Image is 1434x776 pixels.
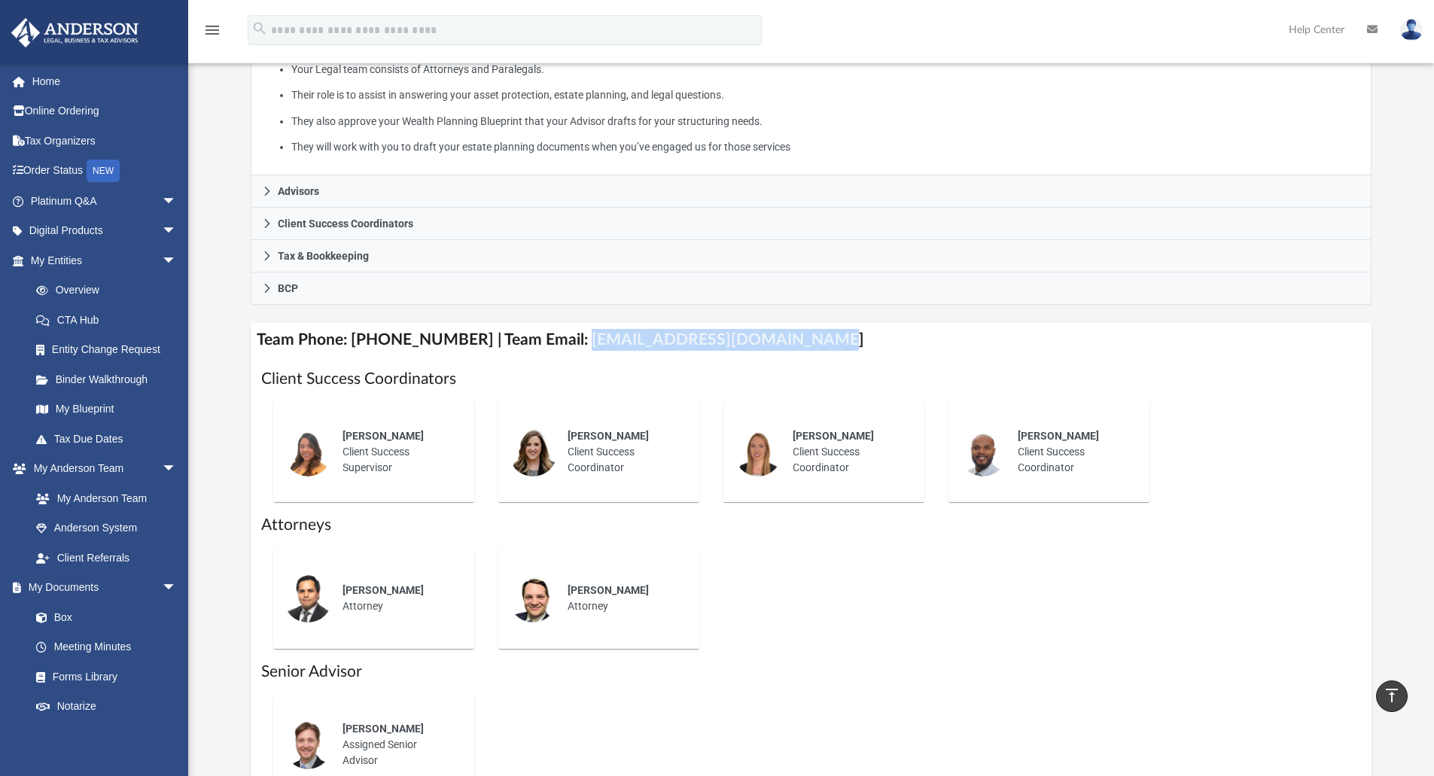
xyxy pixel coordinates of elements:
[162,186,192,217] span: arrow_drop_down
[21,394,192,425] a: My Blueprint
[959,428,1007,476] img: thumbnail
[11,216,199,246] a: Digital Productsarrow_drop_down
[291,138,1360,157] li: They will work with you to draft your estate planning documents when you’ve engaged us for those ...
[21,662,184,692] a: Forms Library
[21,692,192,722] a: Notarize
[278,218,413,229] span: Client Success Coordinators
[251,323,1372,357] h4: Team Phone: [PHONE_NUMBER] | Team Email: [EMAIL_ADDRESS][DOMAIN_NAME]
[21,543,192,573] a: Client Referrals
[11,454,192,484] a: My Anderson Teamarrow_drop_down
[11,186,199,216] a: Platinum Q&Aarrow_drop_down
[343,430,424,442] span: [PERSON_NAME]
[21,513,192,543] a: Anderson System
[734,428,782,476] img: thumbnail
[557,572,689,625] div: Attorney
[343,584,424,596] span: [PERSON_NAME]
[21,305,199,335] a: CTA Hub
[284,428,332,476] img: thumbnail
[21,275,199,306] a: Overview
[1376,680,1408,712] a: vertical_align_top
[203,21,221,39] i: menu
[203,29,221,39] a: menu
[291,86,1360,105] li: Their role is to assist in answering your asset protection, estate planning, and legal questions.
[87,160,120,182] div: NEW
[278,186,319,196] span: Advisors
[251,175,1372,208] a: Advisors
[162,454,192,485] span: arrow_drop_down
[21,632,192,662] a: Meeting Minutes
[11,156,199,187] a: Order StatusNEW
[21,364,199,394] a: Binder Walkthrough
[332,572,464,625] div: Attorney
[284,574,332,622] img: thumbnail
[251,272,1372,305] a: BCP
[7,18,143,47] img: Anderson Advisors Platinum Portal
[11,573,192,603] a: My Documentsarrow_drop_down
[162,721,192,752] span: arrow_drop_down
[278,251,369,261] span: Tax & Bookkeeping
[21,483,184,513] a: My Anderson Team
[278,283,298,294] span: BCP
[509,428,557,476] img: thumbnail
[557,418,689,486] div: Client Success Coordinator
[11,66,199,96] a: Home
[11,96,199,126] a: Online Ordering
[1400,19,1423,41] img: User Pic
[793,430,874,442] span: [PERSON_NAME]
[261,368,1362,390] h1: Client Success Coordinators
[251,240,1372,272] a: Tax & Bookkeeping
[332,418,464,486] div: Client Success Supervisor
[284,721,332,769] img: thumbnail
[162,245,192,276] span: arrow_drop_down
[568,430,649,442] span: [PERSON_NAME]
[21,424,199,454] a: Tax Due Dates
[1383,686,1401,704] i: vertical_align_top
[162,573,192,604] span: arrow_drop_down
[1007,418,1139,486] div: Client Success Coordinator
[251,208,1372,240] a: Client Success Coordinators
[782,418,914,486] div: Client Success Coordinator
[261,514,1362,536] h1: Attorneys
[162,216,192,247] span: arrow_drop_down
[291,112,1360,131] li: They also approve your Wealth Planning Blueprint that your Advisor drafts for your structuring ne...
[21,335,199,365] a: Entity Change Request
[261,661,1362,683] h1: Senior Advisor
[251,23,1372,176] div: Attorneys & Paralegals
[11,126,199,156] a: Tax Organizers
[509,574,557,622] img: thumbnail
[568,584,649,596] span: [PERSON_NAME]
[291,60,1360,79] li: Your Legal team consists of Attorneys and Paralegals.
[11,721,192,751] a: Online Learningarrow_drop_down
[343,723,424,735] span: [PERSON_NAME]
[1018,430,1099,442] span: [PERSON_NAME]
[21,602,184,632] a: Box
[251,20,268,37] i: search
[262,34,1361,157] p: What My Attorneys & Paralegals Do:
[11,245,199,275] a: My Entitiesarrow_drop_down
